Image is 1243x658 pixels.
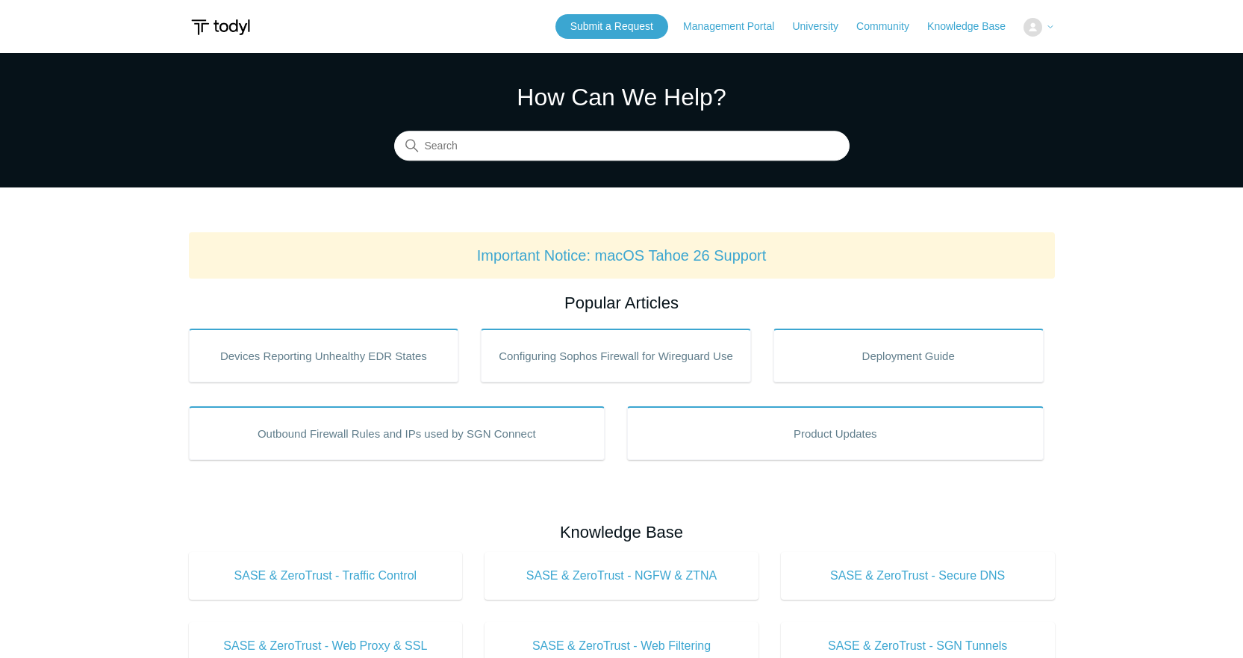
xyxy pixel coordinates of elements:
a: Product Updates [627,406,1044,460]
span: SASE & ZeroTrust - Secure DNS [803,567,1032,585]
a: Important Notice: macOS Tahoe 26 Support [477,247,767,264]
h1: How Can We Help? [394,79,850,115]
a: SASE & ZeroTrust - Traffic Control [189,552,463,600]
a: Submit a Request [555,14,668,39]
span: SASE & ZeroTrust - Web Proxy & SSL [211,637,440,655]
h2: Knowledge Base [189,520,1055,544]
span: SASE & ZeroTrust - SGN Tunnels [803,637,1032,655]
a: SASE & ZeroTrust - NGFW & ZTNA [485,552,758,600]
a: Configuring Sophos Firewall for Wireguard Use [481,329,751,382]
a: Management Portal [683,19,789,34]
input: Search [394,131,850,161]
a: Community [856,19,924,34]
a: University [792,19,853,34]
a: Devices Reporting Unhealthy EDR States [189,329,459,382]
a: SASE & ZeroTrust - Secure DNS [781,552,1055,600]
h2: Popular Articles [189,291,1055,315]
span: SASE & ZeroTrust - Web Filtering [507,637,736,655]
a: Deployment Guide [773,329,1044,382]
a: Outbound Firewall Rules and IPs used by SGN Connect [189,406,605,460]
a: Knowledge Base [927,19,1021,34]
span: SASE & ZeroTrust - NGFW & ZTNA [507,567,736,585]
img: Todyl Support Center Help Center home page [189,13,252,41]
span: SASE & ZeroTrust - Traffic Control [211,567,440,585]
